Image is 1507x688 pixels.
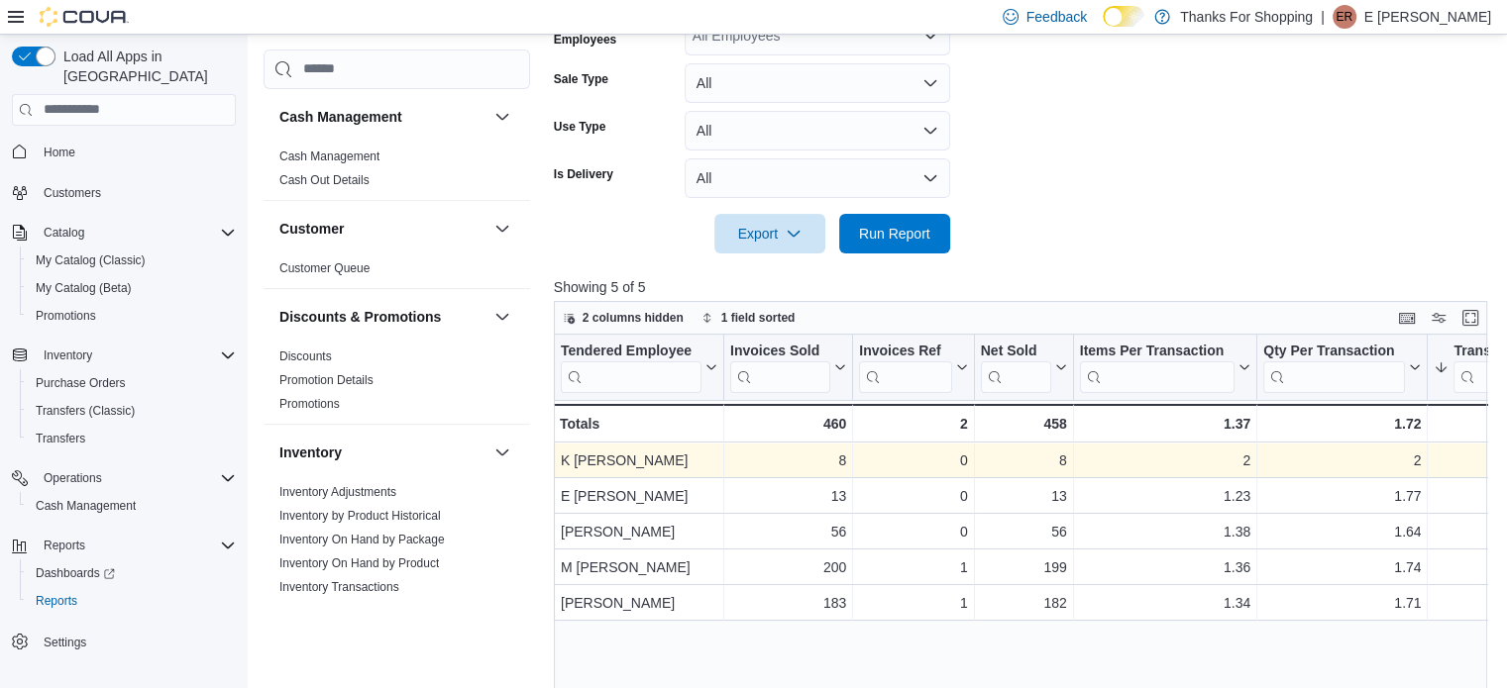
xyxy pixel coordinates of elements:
[36,344,100,367] button: Inventory
[981,520,1067,543] div: 56
[859,412,967,436] div: 2
[981,484,1067,508] div: 13
[4,532,244,559] button: Reports
[1364,5,1491,29] p: E [PERSON_NAME]
[1458,306,1482,330] button: Enter fullscreen
[264,145,530,200] div: Cash Management
[264,256,530,288] div: Customer
[279,442,342,462] h3: Inventory
[28,276,236,300] span: My Catalog (Beta)
[36,629,236,653] span: Settings
[36,344,236,367] span: Inventory
[279,219,486,239] button: Customer
[1336,5,1352,29] span: ER
[36,308,96,324] span: Promotions
[279,579,399,595] span: Inventory Transactions
[279,604,366,618] a: Package Details
[20,302,244,330] button: Promotions
[730,520,846,543] div: 56
[561,520,717,543] div: [PERSON_NAME]
[279,532,445,547] span: Inventory On Hand by Package
[36,565,115,581] span: Dashboards
[279,396,340,412] span: Promotions
[28,276,140,300] a: My Catalog (Beta)
[44,145,75,160] span: Home
[1080,591,1251,615] div: 1.34
[28,494,144,518] a: Cash Management
[981,555,1067,579] div: 199
[490,441,514,464] button: Inventory
[859,342,951,360] div: Invoices Ref
[28,248,236,272] span: My Catalog (Classic)
[561,342,701,360] div: Tendered Employee
[685,63,950,103] button: All
[981,448,1067,472] div: 8
[1080,520,1251,543] div: 1.38
[36,181,109,205] a: Customers
[279,442,486,462] button: Inventory
[28,371,134,395] a: Purchase Orders
[36,403,135,419] span: Transfers (Classic)
[1103,27,1104,28] span: Dark Mode
[1263,520,1421,543] div: 1.64
[685,158,950,198] button: All
[279,508,441,524] span: Inventory by Product Historical
[279,373,374,387] a: Promotion Details
[36,534,236,557] span: Reports
[980,412,1066,436] div: 458
[279,148,379,164] span: Cash Management
[859,591,967,615] div: 1
[36,180,236,205] span: Customers
[730,342,830,392] div: Invoices Sold
[561,342,701,392] div: Tendered Employee
[36,534,93,557] button: Reports
[4,138,244,166] button: Home
[554,166,613,182] label: Is Delivery
[279,173,370,187] a: Cash Out Details
[1026,7,1087,27] span: Feedback
[1395,306,1419,330] button: Keyboard shortcuts
[980,342,1050,360] div: Net Sold
[36,375,126,391] span: Purchase Orders
[694,306,804,330] button: 1 field sorted
[279,485,396,499] a: Inventory Adjustments
[36,280,132,296] span: My Catalog (Beta)
[279,533,445,546] a: Inventory On Hand by Package
[1079,342,1235,392] div: Items Per Transaction
[730,412,846,436] div: 460
[859,520,967,543] div: 0
[1427,306,1451,330] button: Display options
[730,484,846,508] div: 13
[264,344,530,424] div: Discounts & Promotions
[279,484,396,500] span: Inventory Adjustments
[554,71,608,87] label: Sale Type
[279,555,439,571] span: Inventory On Hand by Product
[36,498,136,514] span: Cash Management
[1079,342,1235,360] div: Items Per Transaction
[279,107,486,127] button: Cash Management
[279,603,366,619] span: Package Details
[28,304,104,328] a: Promotions
[28,561,236,585] span: Dashboards
[279,372,374,388] span: Promotion Details
[28,589,85,613] a: Reports
[1080,484,1251,508] div: 1.23
[36,140,236,164] span: Home
[561,591,717,615] div: [PERSON_NAME]
[4,342,244,369] button: Inventory
[36,221,236,245] span: Catalog
[555,306,692,330] button: 2 columns hidden
[20,559,244,587] a: Dashboards
[554,119,605,135] label: Use Type
[561,484,717,508] div: E [PERSON_NAME]
[36,593,77,609] span: Reports
[1263,555,1421,579] div: 1.74
[1263,342,1405,392] div: Qty Per Transaction
[279,107,402,127] h3: Cash Management
[685,111,950,150] button: All
[279,149,379,163] a: Cash Management
[279,509,441,523] a: Inventory by Product Historical
[279,261,370,275] a: Customer Queue
[36,252,146,268] span: My Catalog (Classic)
[28,399,236,423] span: Transfers (Classic)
